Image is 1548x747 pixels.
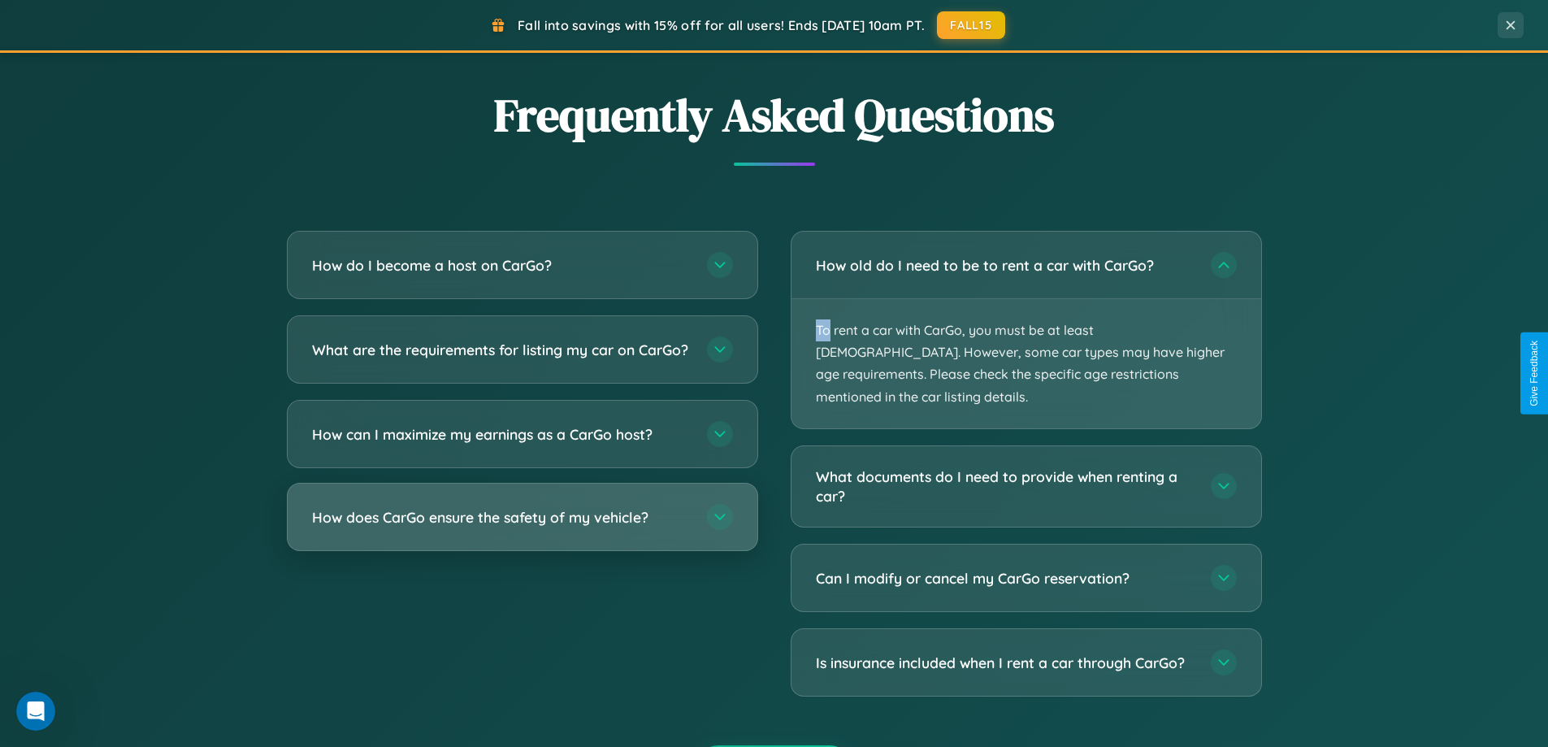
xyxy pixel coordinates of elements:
h3: How can I maximize my earnings as a CarGo host? [312,424,691,445]
iframe: Intercom live chat [16,692,55,731]
p: To rent a car with CarGo, you must be at least [DEMOGRAPHIC_DATA]. However, some car types may ha... [791,299,1261,428]
h2: Frequently Asked Questions [287,84,1262,146]
div: Give Feedback [1528,341,1540,406]
h3: How does CarGo ensure the safety of my vehicle? [312,507,691,528]
h3: Is insurance included when I rent a car through CarGo? [816,653,1195,673]
button: FALL15 [937,11,1005,39]
h3: How old do I need to be to rent a car with CarGo? [816,255,1195,276]
span: Fall into savings with 15% off for all users! Ends [DATE] 10am PT. [518,17,925,33]
h3: What documents do I need to provide when renting a car? [816,467,1195,506]
h3: How do I become a host on CarGo? [312,255,691,276]
h3: What are the requirements for listing my car on CarGo? [312,340,691,360]
h3: Can I modify or cancel my CarGo reservation? [816,568,1195,588]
